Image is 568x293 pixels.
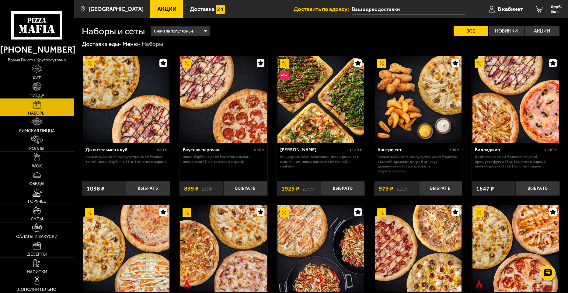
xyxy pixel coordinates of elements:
span: Пицца [30,93,44,98]
img: Трио из Рио [180,205,267,292]
img: Беатриче [472,205,559,292]
div: Джентельмен клуб [85,147,155,153]
a: АкционныйНовинкаМама Миа [277,56,365,143]
label: Новинки [489,26,524,36]
img: Акционный [377,208,386,217]
h1: Наборы и сеты [82,26,145,36]
span: Десерты [27,252,47,256]
span: 820 г [157,147,167,153]
p: Пицца Римская с креветками, Пицца Римская с цыплёнком, Пицца Римская с ветчиной и грибами. [280,154,362,169]
p: Фермерская 25 см (толстое с сыром), Прошутто Фунги 25 см (толстое с сыром), Чикен Барбекю 25 см (... [475,154,556,169]
p: Пикантный цыплёнок сулугуни 25 см (толстое с сыром), крылья в кляре 5 шт соус деревенский 25 гр, ... [378,154,459,173]
p: Чикен Барбекю 25 см (толстое с сыром), Пепперони 25 см (толстое с сыром). [183,154,264,164]
span: Роллы [29,146,44,150]
a: АкционныйОстрое блюдоБеатриче [472,205,560,292]
span: В кабинет [498,6,523,12]
span: 1120 г [349,147,362,153]
a: АкционныйДаВинчи сет [374,205,462,292]
img: Акционный [85,208,94,217]
a: АкционныйВилладжио [472,56,560,143]
a: АкционныйОстрое блюдоТрио из Рио [179,205,267,292]
input: Ваш адрес доставки [352,4,465,15]
img: Новинка [280,71,289,80]
span: 979 ₽ [379,186,393,191]
a: АкционныйВилла Капри [277,205,365,292]
span: 1929 ₽ [281,186,299,191]
span: [GEOGRAPHIC_DATA] [89,6,144,12]
img: Острое блюдо [475,280,483,289]
span: Сначала популярные [154,26,193,37]
s: 1098 ₽ [201,186,214,191]
label: Акции [524,26,559,36]
img: Акционный [183,208,191,217]
s: 2147 ₽ [302,186,315,191]
span: Римская пицца [19,129,55,133]
span: 0 шт. [551,10,562,13]
img: Джентельмен клуб [83,56,169,143]
a: АкционныйДжентельмен клуб [82,56,170,143]
span: Обеды [29,181,44,186]
span: Салаты и закуски [16,234,57,239]
img: Вилладжио [472,56,559,143]
div: Наборы [142,40,163,48]
span: WOK [32,164,42,168]
img: ДаВинчи сет [375,205,462,292]
a: Доставка еды- [82,40,122,47]
span: Напитки [27,270,47,274]
span: 0 руб. [551,5,562,9]
div: Кантри сет [378,147,448,153]
span: Доставить по адресу: [294,6,352,12]
button: Выбрать [418,181,462,196]
img: 15daf4d41897b9f0e9f617042186c801.svg [216,5,225,14]
p: Пикантный цыплёнок сулугуни 25 см (тонкое тесто), Чикен Барбекю 25 см (толстое с сыром). [85,154,167,164]
span: Акции [157,6,176,12]
span: 1647 ₽ [476,186,494,191]
span: Горячее [28,199,46,203]
span: 1290 г [544,147,556,153]
span: Супы [31,217,43,221]
a: АкционныйВкусная парочка [179,56,267,143]
span: Дополнительно [17,287,56,291]
span: 860 г [254,147,264,153]
img: Вилла Капри [277,205,364,292]
img: 3 пиццы [83,205,169,292]
img: Акционный [475,208,483,217]
span: 1098 ₽ [87,186,105,191]
a: Меню- [123,40,141,47]
img: Мама Миа [277,56,364,143]
button: Выбрать [321,181,365,196]
img: Акционный [475,59,483,68]
span: Хит [33,76,41,80]
span: Наборы [28,111,46,115]
label: Все [454,26,489,36]
img: Акционный [183,59,191,68]
button: Выбрать [224,181,268,196]
span: 899 ₽ [184,186,199,191]
img: Акционный [85,59,94,68]
a: АкционныйКантри сет [374,56,462,143]
button: Выбрать [516,181,560,196]
span: Доставка [190,6,214,12]
img: Вкусная парочка [180,56,267,143]
img: Акционный [377,59,386,68]
button: Выбрать [126,181,170,196]
div: [PERSON_NAME] [280,147,348,153]
img: Акционный [280,208,289,217]
div: Вкусная парочка [183,147,253,153]
span: 700 г [449,147,459,153]
img: Острое блюдо [183,280,191,289]
a: Акционный3 пиццы [82,205,170,292]
div: Вилладжио [475,147,542,153]
s: 1167 ₽ [396,186,409,191]
img: Кантри сет [375,56,462,143]
img: Акционный [280,59,289,68]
